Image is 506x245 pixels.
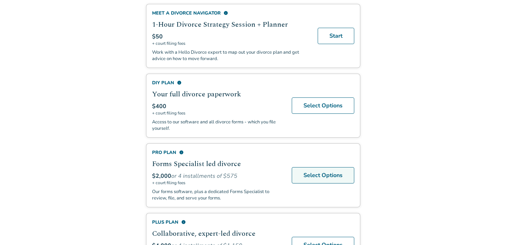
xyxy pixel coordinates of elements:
[179,150,184,155] span: info
[152,228,283,239] h2: Collaborative, expert-led divorce
[152,172,171,180] span: $2,000
[152,80,283,86] div: DIY Plan
[470,211,506,245] iframe: Chat Widget
[152,110,283,116] span: + court filing fees
[152,89,283,100] h2: Your full divorce paperwork
[152,180,283,186] span: + court filing fees
[152,102,166,110] span: $400
[318,28,354,44] a: Start
[152,41,309,46] span: + court filing fees
[152,219,283,225] div: Plus Plan
[292,97,354,114] a: Select Options
[152,33,163,41] span: $50
[181,220,186,224] span: info
[152,119,283,132] p: Access to our software and all divorce forms - which you file yourself.
[224,11,228,15] span: info
[292,167,354,183] a: Select Options
[152,159,283,169] h2: Forms Specialist led divorce
[152,172,283,180] div: or 4 installments of $575
[152,188,283,201] p: Our forms software, plus a dedicated Forms Specialist to review, file, and serve your forms.
[152,19,309,30] h2: 1-Hour Divorce Strategy Session + Planner
[177,80,182,85] span: info
[152,49,309,62] p: Work with a Hello Divorce expert to map out your divorce plan and get advice on how to move forward.
[152,10,309,16] div: Meet a divorce navigator
[152,149,283,156] div: Pro Plan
